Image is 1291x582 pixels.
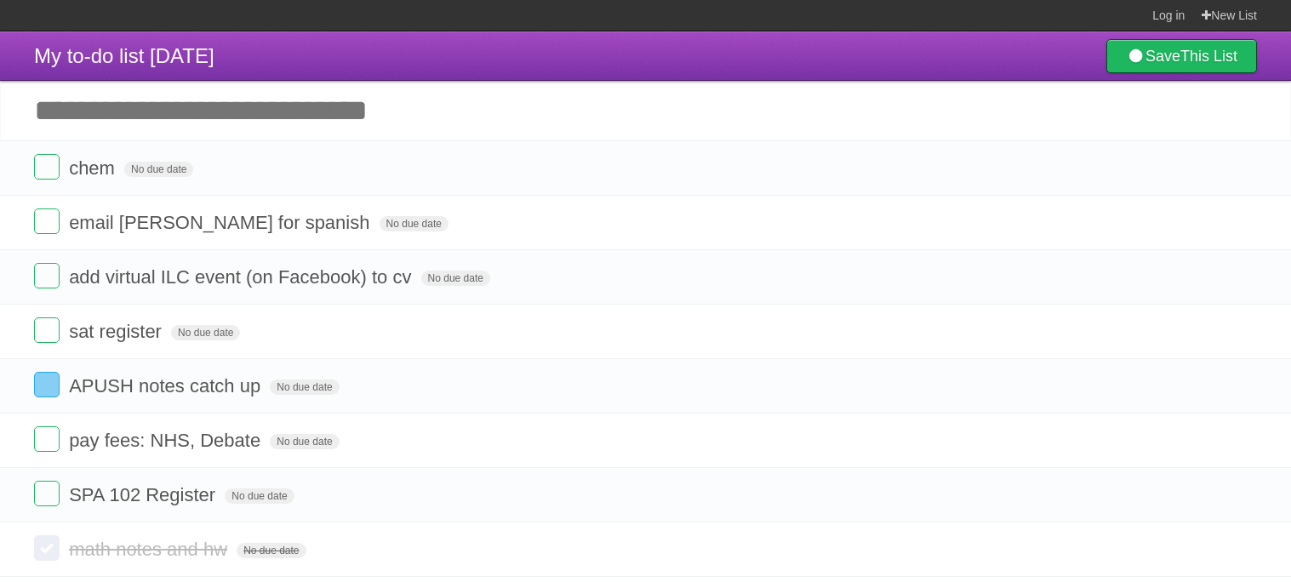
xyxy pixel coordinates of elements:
[270,434,339,449] span: No due date
[34,154,60,180] label: Done
[69,157,119,179] span: chem
[1106,39,1257,73] a: SaveThis List
[34,372,60,397] label: Done
[34,426,60,452] label: Done
[34,208,60,234] label: Done
[34,535,60,561] label: Done
[270,379,339,395] span: No due date
[225,488,294,504] span: No due date
[380,216,448,231] span: No due date
[69,539,231,560] span: math notes and hw
[69,484,220,505] span: SPA 102 Register
[1180,48,1237,65] b: This List
[237,543,306,558] span: No due date
[69,430,265,451] span: pay fees: NHS, Debate
[34,481,60,506] label: Done
[34,263,60,288] label: Done
[171,325,240,340] span: No due date
[69,321,166,342] span: sat register
[69,212,374,233] span: email [PERSON_NAME] for spanish
[34,44,214,67] span: My to-do list [DATE]
[69,266,415,288] span: add virtual ILC event (on Facebook) to cv
[34,317,60,343] label: Done
[421,271,490,286] span: No due date
[124,162,193,177] span: No due date
[69,375,265,397] span: APUSH notes catch up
